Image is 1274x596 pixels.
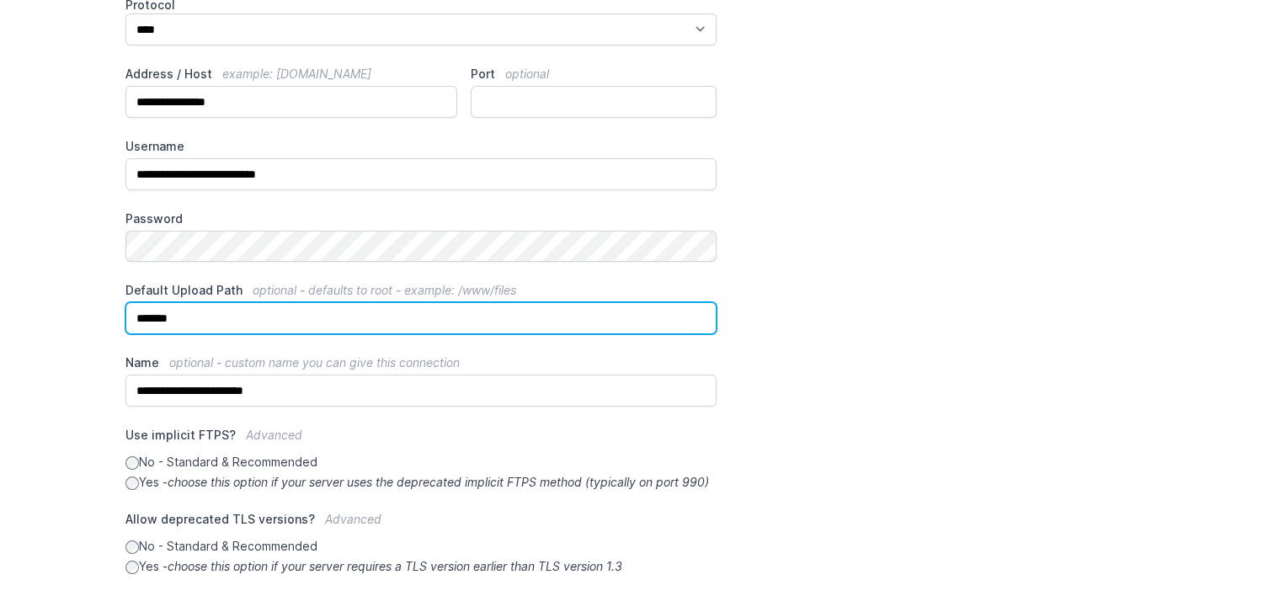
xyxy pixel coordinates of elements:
[246,428,302,442] span: Advanced
[471,66,717,82] label: Port
[125,210,717,227] label: Password
[125,454,717,471] label: No - Standard & Recommended
[125,538,717,555] label: No - Standard & Recommended
[168,559,622,573] i: choose this option if your server requires a TLS version earlier than TLS version 1.3
[125,476,139,490] input: Yes -choose this option if your server uses the deprecated implicit FTPS method (typically on por...
[125,456,139,470] input: No - Standard & Recommended
[125,427,717,454] label: Use implicit FTPS?
[169,355,460,370] span: optional - custom name you can give this connection
[325,512,381,526] span: Advanced
[253,283,516,297] span: optional - defaults to root - example: /www/files
[125,561,139,574] input: Yes -choose this option if your server requires a TLS version earlier than TLS version 1.3
[125,354,717,371] label: Name
[125,138,717,155] label: Username
[1190,512,1254,576] iframe: Drift Widget Chat Controller
[125,511,717,538] label: Allow deprecated TLS versions?
[505,67,549,81] span: optional
[125,282,717,299] label: Default Upload Path
[125,540,139,554] input: No - Standard & Recommended
[222,67,371,81] span: example: [DOMAIN_NAME]
[168,475,709,489] i: choose this option if your server uses the deprecated implicit FTPS method (typically on port 990)
[125,474,717,491] label: Yes -
[125,558,717,575] label: Yes -
[125,66,458,82] label: Address / Host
